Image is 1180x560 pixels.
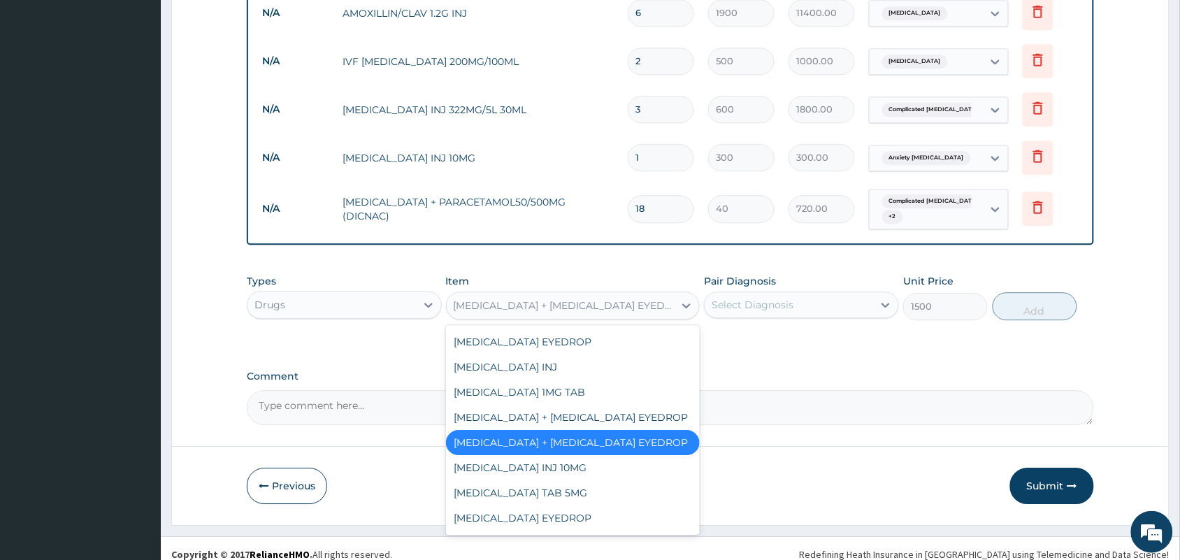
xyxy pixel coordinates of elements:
span: [MEDICAL_DATA] [882,6,948,20]
div: [MEDICAL_DATA] GEL [446,531,700,556]
div: Chat with us now [73,78,235,96]
div: Drugs [254,298,285,312]
td: [MEDICAL_DATA] INJ 10MG [336,144,621,172]
label: Comment [247,371,1094,382]
label: Unit Price [903,274,954,288]
img: d_794563401_company_1708531726252_794563401 [26,70,57,105]
div: [MEDICAL_DATA] + [MEDICAL_DATA] EYEDROP [446,430,700,455]
td: N/A [255,145,336,171]
span: [MEDICAL_DATA] [882,55,948,69]
div: [MEDICAL_DATA] + [MEDICAL_DATA] EYEDROP [454,299,676,313]
span: Complicated [MEDICAL_DATA] [882,103,986,117]
button: Previous [247,468,327,504]
div: [MEDICAL_DATA] INJ 10MG [446,455,700,480]
textarea: Type your message and hit 'Enter' [7,382,266,431]
div: Minimize live chat window [229,7,263,41]
div: [MEDICAL_DATA] EYEDROP [446,329,700,354]
button: Submit [1010,468,1094,504]
span: We're online! [81,176,193,317]
td: N/A [255,96,336,122]
label: Pair Diagnosis [704,274,776,288]
div: [MEDICAL_DATA] 1MG TAB [446,380,700,405]
td: N/A [255,196,336,222]
span: + 2 [882,210,903,224]
span: Complicated [MEDICAL_DATA] [882,194,986,208]
td: [MEDICAL_DATA] + PARACETAMOL50/500MG (DICNAC) [336,188,621,230]
div: [MEDICAL_DATA] + [MEDICAL_DATA] EYEDROP [446,405,700,430]
label: Item [446,274,470,288]
div: [MEDICAL_DATA] INJ [446,354,700,380]
td: IVF [MEDICAL_DATA] 200MG/100ML [336,48,621,76]
div: [MEDICAL_DATA] TAB 5MG [446,480,700,505]
div: Select Diagnosis [712,298,793,312]
div: [MEDICAL_DATA] EYEDROP [446,505,700,531]
td: N/A [255,48,336,74]
label: Types [247,275,276,287]
button: Add [993,292,1077,320]
span: Anxiety [MEDICAL_DATA] [882,151,971,165]
td: [MEDICAL_DATA] INJ 322MG/5L 30ML [336,96,621,124]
